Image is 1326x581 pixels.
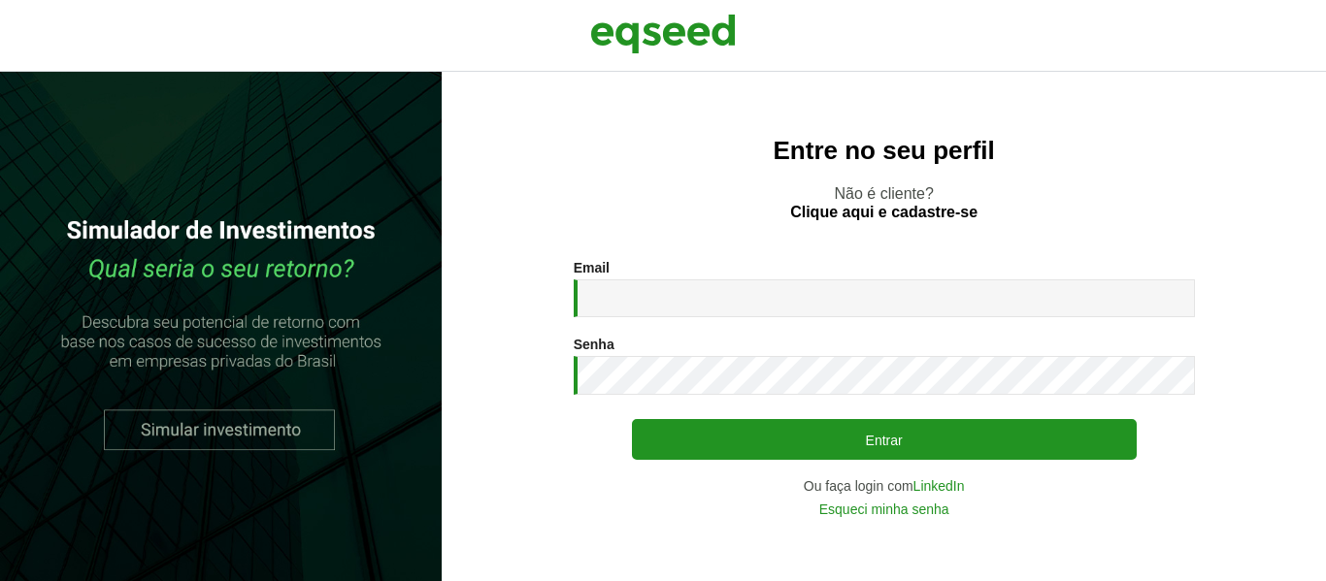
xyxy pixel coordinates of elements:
[590,10,736,58] img: EqSeed Logo
[574,261,610,274] label: Email
[481,137,1287,165] h2: Entre no seu perfil
[574,338,614,351] label: Senha
[913,479,965,493] a: LinkedIn
[574,479,1195,493] div: Ou faça login com
[790,205,978,220] a: Clique aqui e cadastre-se
[481,184,1287,221] p: Não é cliente?
[819,502,949,516] a: Esqueci minha senha
[632,419,1137,460] button: Entrar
